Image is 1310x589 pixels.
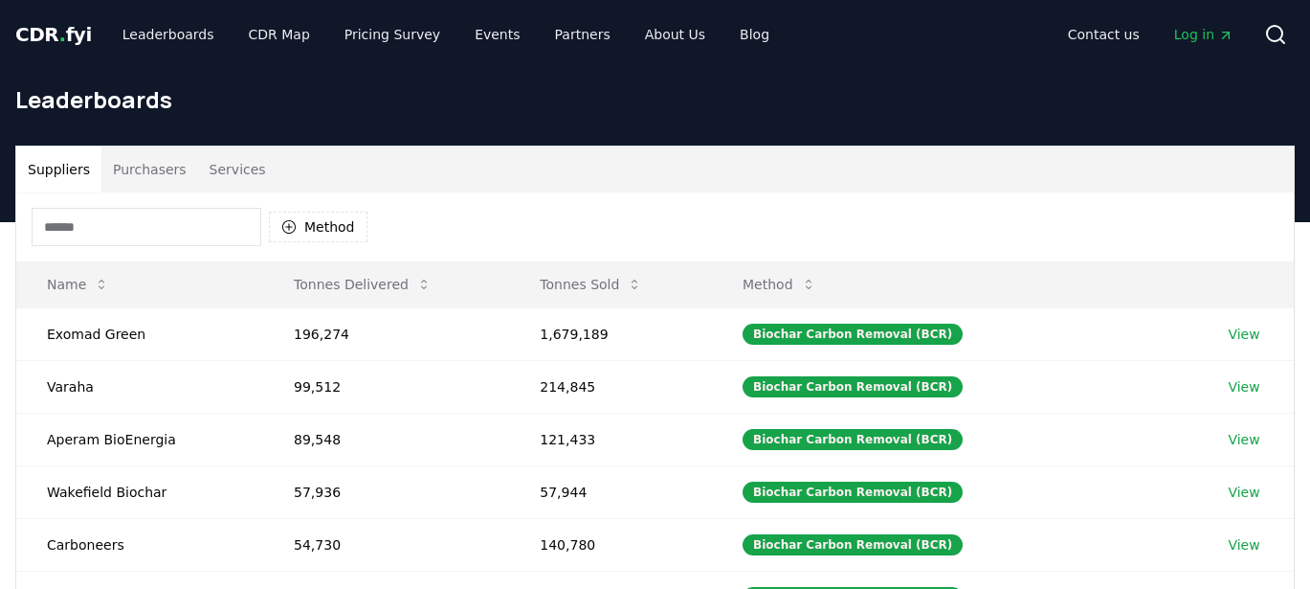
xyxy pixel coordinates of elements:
[509,360,712,413] td: 214,845
[263,465,509,518] td: 57,936
[59,23,66,46] span: .
[459,17,535,52] a: Events
[1228,377,1259,396] a: View
[16,147,101,193] button: Suppliers
[743,534,963,555] div: Biochar Carbon Removal (BCR)
[509,465,712,518] td: 57,944
[101,147,198,193] button: Purchasers
[263,413,509,465] td: 89,548
[198,147,278,193] button: Services
[540,17,626,52] a: Partners
[743,324,963,345] div: Biochar Carbon Removal (BCR)
[16,518,263,571] td: Carboneers
[509,307,712,360] td: 1,679,189
[630,17,721,52] a: About Us
[1053,17,1155,52] a: Contact us
[727,265,832,304] button: Method
[1228,535,1259,555] a: View
[1053,17,1249,52] nav: Main
[509,413,712,465] td: 121,433
[16,360,263,413] td: Varaha
[1159,17,1249,52] a: Log in
[743,482,963,503] div: Biochar Carbon Removal (BCR)
[524,265,657,304] button: Tonnes Sold
[329,17,455,52] a: Pricing Survey
[1174,25,1233,44] span: Log in
[107,17,785,52] nav: Main
[743,429,963,450] div: Biochar Carbon Removal (BCR)
[15,21,92,48] a: CDR.fyi
[743,376,963,397] div: Biochar Carbon Removal (BCR)
[263,360,509,413] td: 99,512
[233,17,325,52] a: CDR Map
[269,212,367,242] button: Method
[278,265,447,304] button: Tonnes Delivered
[16,413,263,465] td: Aperam BioEnergia
[1228,430,1259,449] a: View
[1228,325,1259,344] a: View
[15,23,92,46] span: CDR fyi
[263,518,509,571] td: 54,730
[107,17,230,52] a: Leaderboards
[32,265,124,304] button: Name
[15,84,1295,115] h1: Leaderboards
[1228,483,1259,502] a: View
[16,465,263,518] td: Wakefield Biochar
[16,307,263,360] td: Exomad Green
[509,518,712,571] td: 140,780
[724,17,785,52] a: Blog
[263,307,509,360] td: 196,274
